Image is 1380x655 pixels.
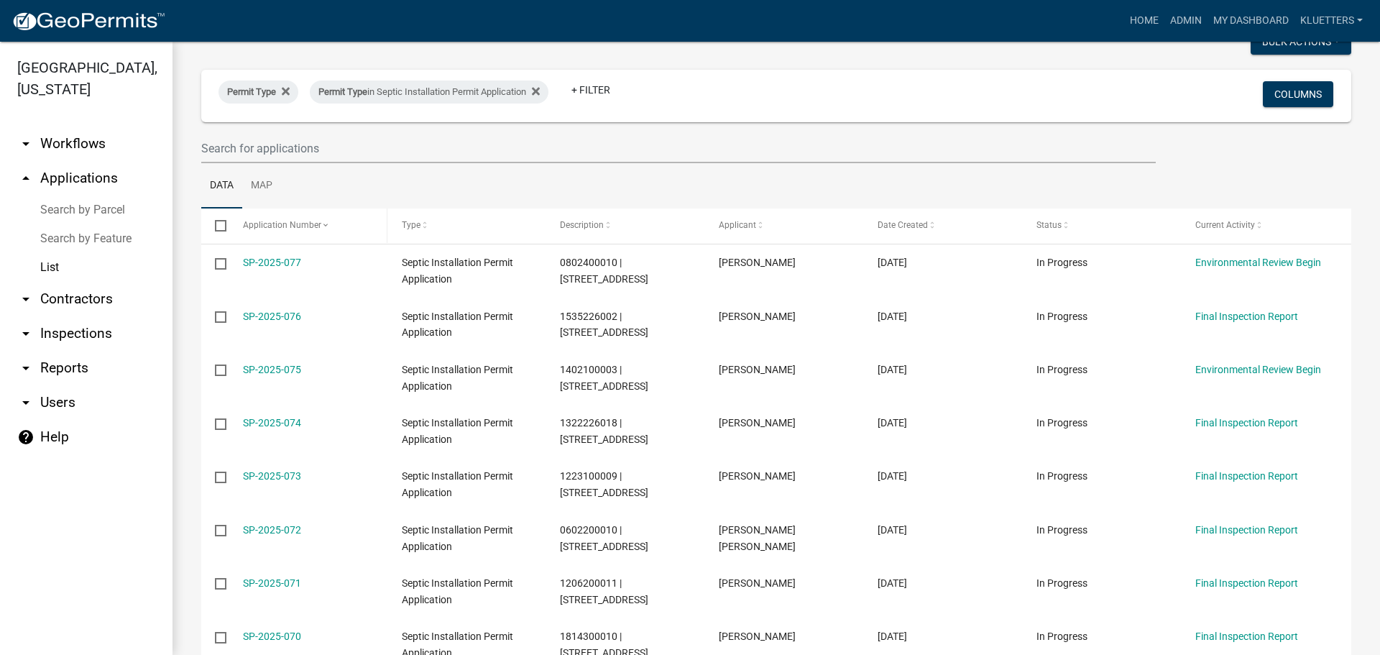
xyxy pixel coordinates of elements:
[310,81,548,104] div: in Septic Installation Permit Application
[1195,364,1321,375] a: Environmental Review Begin
[1036,577,1087,589] span: In Progress
[1195,631,1298,642] a: Final Inspection Report
[17,135,34,152] i: arrow_drop_down
[1036,470,1087,482] span: In Progress
[17,170,34,187] i: arrow_drop_up
[560,524,648,552] span: 0602200010 | 10851 HWY F-24 W
[1036,257,1087,268] span: In Progress
[560,364,648,392] span: 1402100003 | 1738 E 92ND ST S
[719,364,796,375] span: Matthew Curtis
[243,470,301,482] a: SP-2025-073
[402,220,420,230] span: Type
[318,86,367,97] span: Permit Type
[878,524,907,536] span: 07/28/2025
[1036,524,1087,536] span: In Progress
[560,257,648,285] span: 0802400010 | 6285 E 28TH ST N
[242,163,281,209] a: Map
[878,417,907,429] span: 07/23/2025
[719,524,796,552] span: Connor Meislahn
[201,134,1156,163] input: Search for applications
[560,470,648,498] span: 1223100009 | 5552 W 68TH ST S
[560,220,604,230] span: Description
[402,577,513,605] span: Septic Installation Permit Application
[1195,524,1298,536] a: Final Inspection Report
[1036,364,1087,375] span: In Progress
[560,577,648,605] span: 1206200011 | 1825 W 92ND ST S
[878,577,907,589] span: 07/25/2025
[1207,7,1294,35] a: My Dashboard
[17,359,34,377] i: arrow_drop_down
[402,417,513,445] span: Septic Installation Permit Application
[243,311,301,322] a: SP-2025-076
[560,77,622,103] a: + Filter
[201,163,242,209] a: Data
[17,290,34,308] i: arrow_drop_down
[402,257,513,285] span: Septic Installation Permit Application
[878,364,907,375] span: 07/24/2025
[243,417,301,429] a: SP-2025-074
[17,429,34,446] i: help
[1036,311,1087,322] span: In Progress
[1036,631,1087,642] span: In Progress
[719,417,796,429] span: Daryl Michael
[1251,29,1351,55] button: Bulk Actions
[402,364,513,392] span: Septic Installation Permit Application
[17,394,34,411] i: arrow_drop_down
[1124,7,1164,35] a: Home
[546,209,705,243] datatable-header-cell: Description
[227,86,276,97] span: Permit Type
[243,524,301,536] a: SP-2025-072
[1036,417,1087,429] span: In Progress
[1036,220,1062,230] span: Status
[402,470,513,498] span: Septic Installation Permit Application
[1023,209,1182,243] datatable-header-cell: Status
[243,220,321,230] span: Application Number
[878,220,928,230] span: Date Created
[560,311,648,339] span: 1535226002 | 6946 Hwy T38 S, Lynnville
[243,577,301,589] a: SP-2025-071
[864,209,1023,243] datatable-header-cell: Date Created
[243,364,301,375] a: SP-2025-075
[1195,417,1298,429] a: Final Inspection Report
[705,209,864,243] datatable-header-cell: Applicant
[1195,220,1255,230] span: Current Activity
[719,220,756,230] span: Applicant
[560,417,648,445] span: 1322226018 | 1169 S 52ND AVE E
[1195,311,1298,322] a: Final Inspection Report
[719,470,796,482] span: Denise Carroll
[387,209,546,243] datatable-header-cell: Type
[878,257,907,268] span: 08/11/2025
[402,524,513,552] span: Septic Installation Permit Application
[1263,81,1333,107] button: Columns
[719,311,796,322] span: Don Morris
[719,631,796,642] span: Kevin Luetters
[719,577,796,589] span: Kevin Luetters
[1195,577,1298,589] a: Final Inspection Report
[17,325,34,342] i: arrow_drop_down
[1195,470,1298,482] a: Final Inspection Report
[878,470,907,482] span: 07/26/2025
[1182,209,1340,243] datatable-header-cell: Current Activity
[201,209,229,243] datatable-header-cell: Select
[243,631,301,642] a: SP-2025-070
[878,631,907,642] span: 07/21/2025
[243,257,301,268] a: SP-2025-077
[878,311,907,322] span: 10/10/2024
[402,311,513,339] span: Septic Installation Permit Application
[1195,257,1321,268] a: Environmental Review Begin
[719,257,796,268] span: Chris Cook
[1164,7,1207,35] a: Admin
[1294,7,1368,35] a: kluetters
[229,209,387,243] datatable-header-cell: Application Number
